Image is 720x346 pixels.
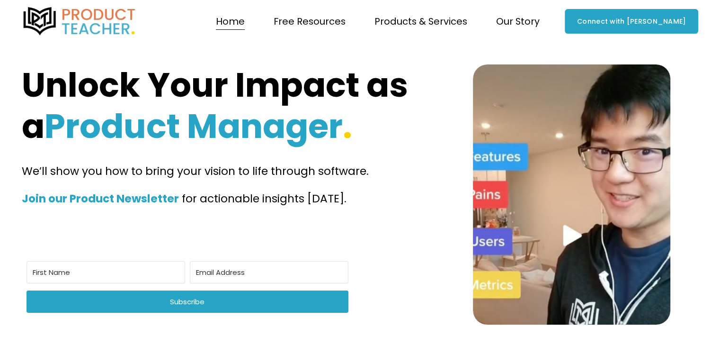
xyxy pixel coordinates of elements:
input: First Name [27,261,185,283]
strong: . [343,103,352,150]
button: Subscribe [27,291,348,313]
input: Email Address [190,261,348,283]
img: Product Teacher [22,7,137,36]
span: Our Story [496,13,540,30]
a: folder dropdown [496,12,540,31]
a: Connect with [PERSON_NAME] [565,9,698,34]
strong: Unlock Your Impact as a [22,62,415,150]
p: We’ll show you how to bring your vision to life through software. [22,162,417,182]
a: folder dropdown [374,12,467,31]
span: Free Resources [274,13,346,30]
span: for actionable insights [DATE]. [182,191,347,206]
a: folder dropdown [274,12,346,31]
span: Products & Services [374,13,467,30]
strong: Join our Product Newsletter [22,191,179,206]
strong: Product Manager [44,103,343,150]
a: Home [216,12,245,31]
